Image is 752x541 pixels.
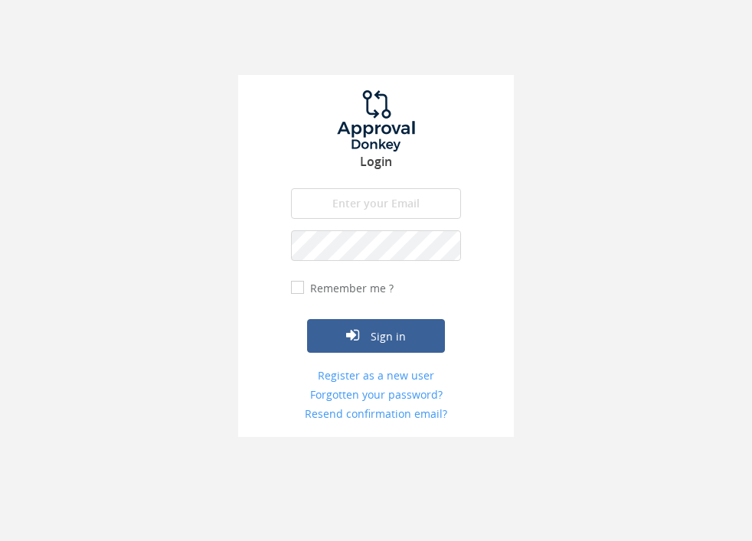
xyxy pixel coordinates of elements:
[291,368,461,383] a: Register as a new user
[319,90,433,152] img: logo.png
[238,155,514,169] h3: Login
[307,319,445,353] button: Sign in
[306,281,394,296] label: Remember me ?
[291,188,461,219] input: Enter your Email
[291,387,461,402] a: Forgotten your password?
[291,406,461,422] a: Resend confirmation email?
